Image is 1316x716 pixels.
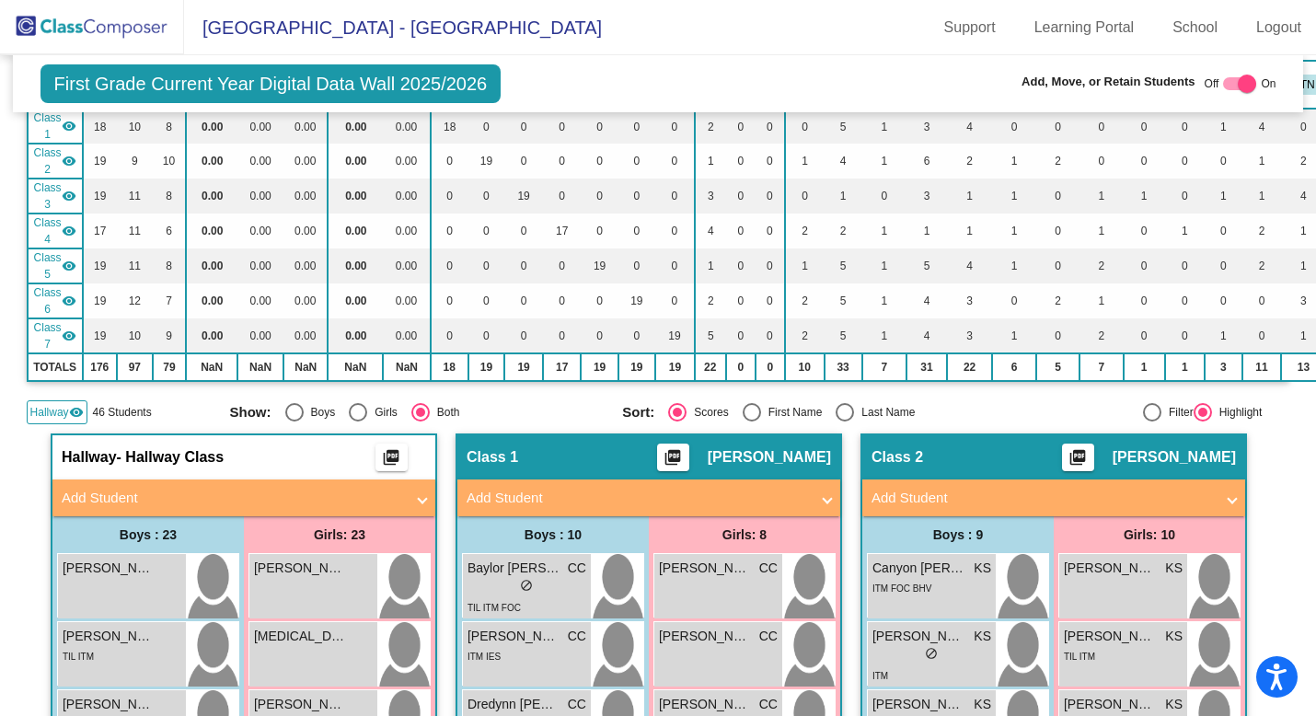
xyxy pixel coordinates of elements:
td: 19 [83,179,117,214]
td: 79 [153,353,187,381]
td: 0.00 [383,248,430,283]
td: 0 [726,214,756,248]
td: 4 [906,283,947,318]
td: 1 [992,318,1036,353]
td: 0 [468,248,505,283]
td: 0 [1079,109,1124,144]
mat-radio-group: Select an option [230,403,609,422]
td: 2 [785,318,825,353]
td: 0 [1124,109,1165,144]
td: 2 [695,109,726,144]
td: 9 [153,318,187,353]
td: 2 [785,283,825,318]
span: [GEOGRAPHIC_DATA] - [GEOGRAPHIC_DATA] [184,13,602,42]
mat-icon: visibility [62,224,76,238]
mat-expansion-panel-header: Add Student [52,479,435,516]
td: 10 [117,318,153,353]
span: 46 Students [93,404,152,421]
td: 1 [862,214,906,248]
td: 1 [1242,144,1282,179]
td: 0 [543,283,582,318]
mat-icon: picture_as_pdf [1067,448,1089,474]
mat-icon: visibility [62,259,76,273]
td: 11 [1242,353,1282,381]
td: 6 [906,144,947,179]
td: 5 [825,248,862,283]
td: 0 [1205,283,1241,318]
td: 0 [756,248,785,283]
td: NaN [328,353,383,381]
mat-icon: visibility [62,154,76,168]
td: 6 [153,214,187,248]
td: 0 [726,353,756,381]
td: 17 [543,214,582,248]
td: 0 [431,179,468,214]
td: 0 [726,283,756,318]
td: 1 [992,214,1036,248]
td: 1 [862,144,906,179]
td: 0 [1124,283,1165,318]
span: Class 3 [34,179,62,213]
td: 1 [992,144,1036,179]
a: Support [929,13,1010,42]
td: 1 [947,214,992,248]
td: 19 [83,144,117,179]
td: 0 [618,248,655,283]
td: 0 [1165,179,1206,214]
td: 0 [581,144,618,179]
td: 0.00 [283,283,328,318]
span: Off [1205,75,1219,92]
td: 1 [947,179,992,214]
td: 31 [906,353,947,381]
td: 0.00 [237,318,283,353]
td: 4 [695,214,726,248]
td: Brooke Wolf - No Class Name [28,318,83,353]
button: Print Students Details [1062,444,1094,471]
mat-icon: visibility [62,294,76,308]
td: 1 [695,144,726,179]
td: 11 [117,214,153,248]
td: Caitlyn Cothern - No Class Name [28,109,83,144]
td: 0 [1165,283,1206,318]
td: 0 [431,283,468,318]
td: 176 [83,353,117,381]
td: 4 [825,144,862,179]
td: 2 [1079,318,1124,353]
mat-icon: visibility [62,189,76,203]
td: 0.00 [328,248,383,283]
td: 0 [468,318,505,353]
td: 0 [862,179,906,214]
td: 0.00 [237,248,283,283]
td: 0 [581,318,618,353]
td: 0.00 [328,283,383,318]
td: 0 [431,144,468,179]
td: 10 [153,144,187,179]
td: 1 [1124,179,1165,214]
span: Class 6 [34,284,62,318]
td: 3 [947,283,992,318]
td: 0 [756,179,785,214]
span: First Grade Current Year Digital Data Wall 2025/2026 [40,64,502,103]
td: 19 [504,179,543,214]
td: 1 [992,179,1036,214]
td: 12 [117,283,153,318]
td: 0.00 [383,144,430,179]
td: 0.00 [383,179,430,214]
td: 18 [83,109,117,144]
td: 0 [756,144,785,179]
span: Add, Move, or Retain Students [1022,73,1195,91]
td: 0 [504,109,543,144]
mat-panel-title: Add Student [467,488,809,509]
td: 6 [992,353,1036,381]
td: 0 [655,144,695,179]
td: 0 [1242,283,1282,318]
td: 0 [504,318,543,353]
td: 0 [543,144,582,179]
td: 0 [1036,248,1079,283]
td: 1 [1124,353,1165,381]
td: 0 [726,109,756,144]
td: 19 [83,248,117,283]
span: Show: [230,404,271,421]
td: 0 [581,283,618,318]
td: 0 [992,283,1036,318]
